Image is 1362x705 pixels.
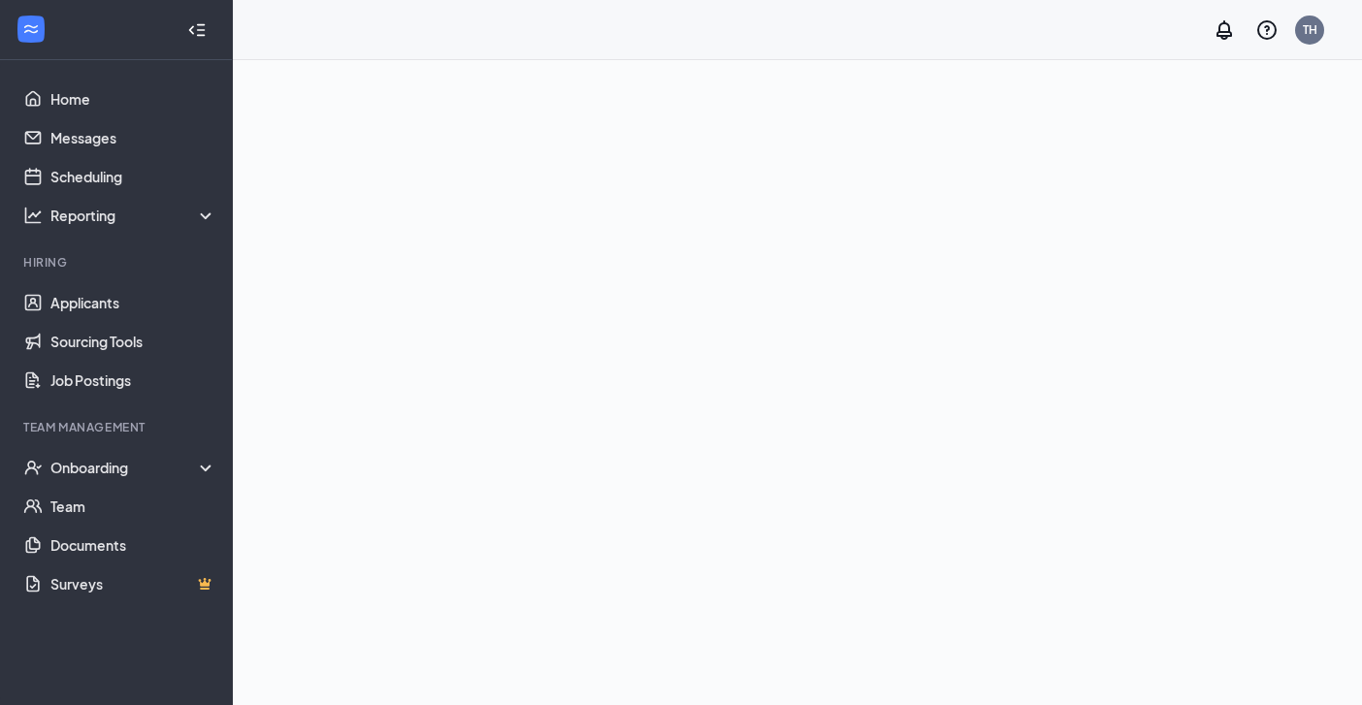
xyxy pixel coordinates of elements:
svg: Collapse [187,20,207,40]
a: Sourcing Tools [50,322,216,361]
svg: Analysis [23,206,43,225]
a: Documents [50,526,216,564]
div: Onboarding [50,458,217,477]
svg: Notifications [1213,18,1236,42]
div: Reporting [50,206,217,225]
a: SurveysCrown [50,564,216,603]
svg: WorkstreamLogo [21,19,41,39]
a: Home [50,80,216,118]
a: Applicants [50,283,216,322]
svg: UserCheck [23,458,43,477]
a: Scheduling [50,157,216,196]
div: Hiring [23,254,212,271]
a: Messages [50,118,216,157]
svg: QuestionInfo [1255,18,1279,42]
a: Team [50,487,216,526]
a: Job Postings [50,361,216,400]
div: Team Management [23,419,212,435]
div: TH [1303,21,1317,38]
